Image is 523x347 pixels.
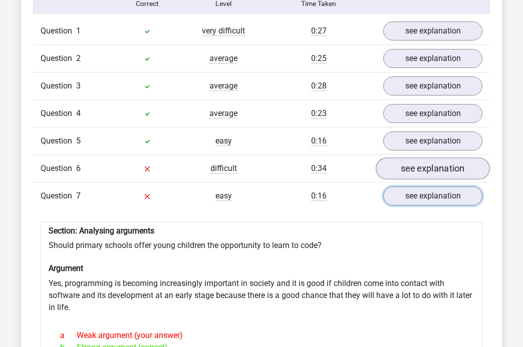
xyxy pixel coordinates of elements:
span: 0:16 [311,191,327,201]
span: Question [41,135,76,147]
a: see explanation [383,76,482,95]
span: very difficult [202,26,245,36]
h6: Section: Analysing arguments [49,226,474,235]
span: 0:34 [311,163,327,173]
span: average [209,53,237,63]
a: see explanation [383,186,482,205]
a: see explanation [383,104,482,123]
span: 2 [76,53,81,63]
a: see explanation [383,131,482,150]
div: Weak argument (your answer) [53,329,470,341]
span: easy [215,191,232,201]
span: 5 [76,136,81,145]
span: Question [41,190,76,202]
span: 0:23 [311,108,327,118]
span: Question [41,107,76,119]
span: 0:16 [311,136,327,146]
span: Question [41,52,76,64]
span: easy [215,136,232,146]
span: 3 [76,81,81,90]
span: 4 [76,108,81,118]
span: average [209,81,237,91]
span: Question [41,80,76,92]
span: 1 [76,26,81,35]
span: a [60,329,77,341]
span: 6 [76,163,81,173]
span: Question [41,25,76,37]
a: see explanation [383,21,482,40]
span: 0:25 [311,53,327,63]
span: difficult [210,163,237,173]
span: 0:28 [311,81,327,91]
a: see explanation [376,157,490,179]
span: average [209,108,237,118]
span: 7 [76,191,81,200]
span: 0:27 [311,26,327,36]
h6: Argument [49,263,474,273]
a: see explanation [383,49,482,68]
span: Question [41,162,76,174]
